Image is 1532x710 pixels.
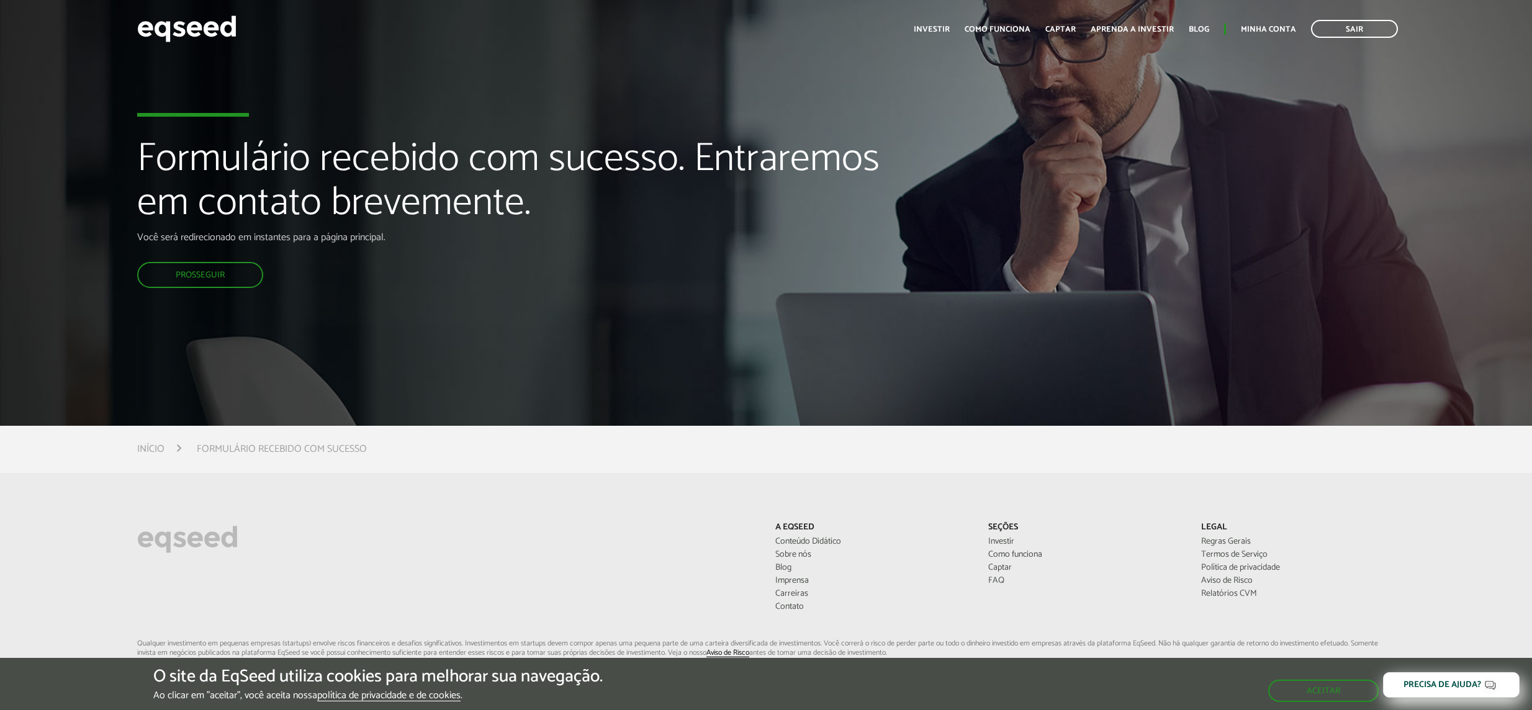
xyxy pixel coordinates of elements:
[775,523,970,533] p: A EqSeed
[137,262,263,288] a: Prosseguir
[137,231,885,243] p: Você será redirecionado em instantes para a página principal.
[137,523,238,556] img: EqSeed Logo
[1189,25,1209,34] a: Blog
[775,577,970,585] a: Imprensa
[1201,537,1395,546] a: Regras Gerais
[317,691,461,701] a: política de privacidade e de cookies
[988,550,1183,559] a: Como funciona
[153,667,603,686] h5: O site da EqSeed utiliza cookies para melhorar sua navegação.
[775,550,970,559] a: Sobre nós
[137,444,164,454] a: Início
[706,649,749,657] a: Aviso de Risco
[914,25,950,34] a: Investir
[988,577,1183,585] a: FAQ
[775,603,970,611] a: Contato
[775,590,970,598] a: Carreiras
[988,564,1183,572] a: Captar
[1201,577,1395,585] a: Aviso de Risco
[1311,20,1398,38] a: Sair
[153,690,603,701] p: Ao clicar em "aceitar", você aceita nossa .
[1268,680,1379,702] button: Aceitar
[1091,25,1174,34] a: Aprenda a investir
[1241,25,1296,34] a: Minha conta
[988,523,1183,533] p: Seções
[1201,523,1395,533] p: Legal
[775,564,970,572] a: Blog
[1201,564,1395,572] a: Política de privacidade
[988,537,1183,546] a: Investir
[775,537,970,546] a: Conteúdo Didático
[197,441,367,457] li: Formulário recebido com sucesso
[137,138,885,231] h1: Formulário recebido com sucesso. Entraremos em contato brevemente.
[137,12,237,45] img: EqSeed
[1045,25,1076,34] a: Captar
[1201,550,1395,559] a: Termos de Serviço
[965,25,1030,34] a: Como funciona
[1201,590,1395,598] a: Relatórios CVM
